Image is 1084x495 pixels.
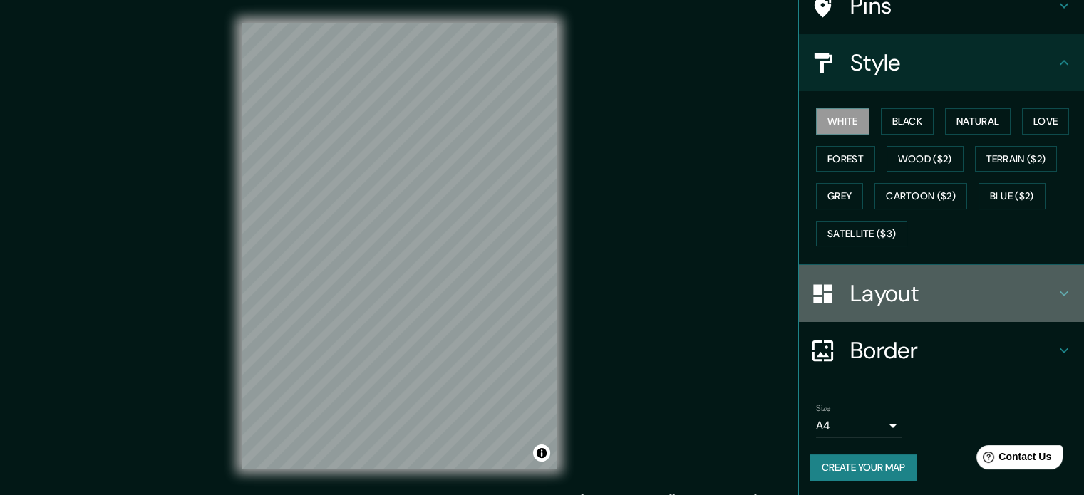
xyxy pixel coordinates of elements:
button: Toggle attribution [533,444,550,462]
button: White [816,108,869,135]
div: Style [799,34,1084,91]
button: Natural [945,108,1011,135]
button: Create your map [810,454,917,481]
h4: Layout [850,279,1055,308]
h4: Style [850,48,1055,77]
button: Satellite ($3) [816,221,907,247]
label: Size [816,402,831,415]
button: Grey [816,183,863,209]
button: Cartoon ($2) [874,183,967,209]
canvas: Map [242,23,557,469]
h4: Border [850,336,1055,365]
div: A4 [816,415,902,437]
button: Forest [816,146,875,172]
button: Terrain ($2) [975,146,1058,172]
button: Love [1022,108,1069,135]
button: Blue ($2) [979,183,1046,209]
button: Wood ($2) [887,146,964,172]
button: Black [881,108,934,135]
div: Border [799,322,1084,379]
iframe: Help widget launcher [957,439,1068,479]
div: Layout [799,265,1084,322]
